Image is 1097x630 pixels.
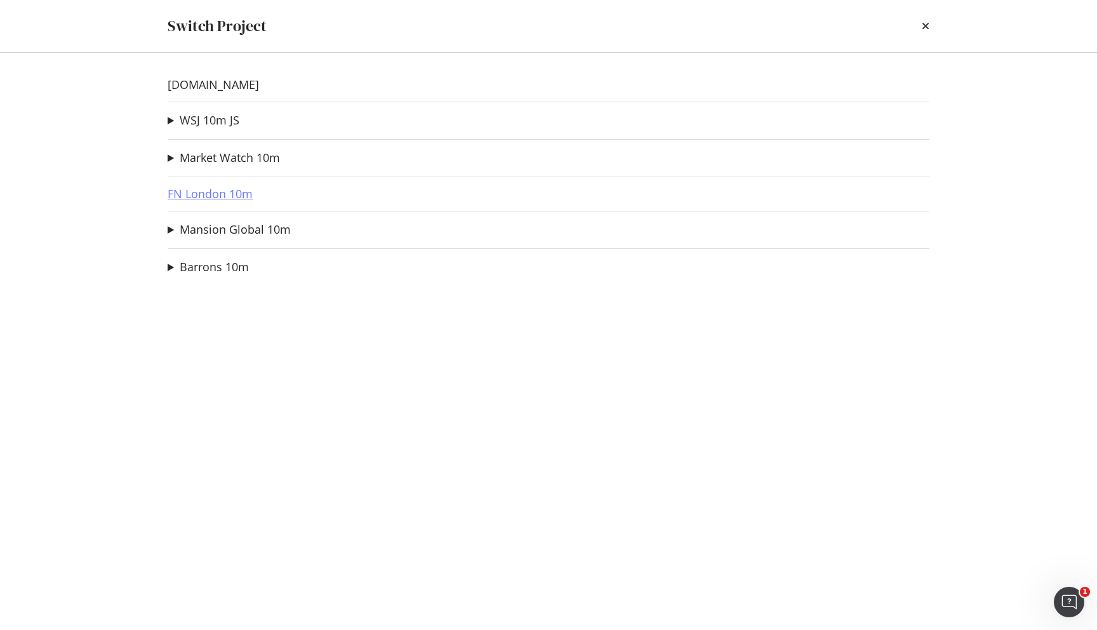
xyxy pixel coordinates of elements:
[168,15,267,37] div: Switch Project
[1054,587,1084,617] iframe: Intercom live chat
[922,15,929,37] div: times
[180,151,280,164] a: Market Watch 10m
[168,259,249,276] summary: Barrons 10m
[168,112,239,129] summary: WSJ 10m JS
[168,187,253,201] a: FN London 10m
[180,114,239,127] a: WSJ 10m JS
[180,223,291,236] a: Mansion Global 10m
[168,150,280,166] summary: Market Watch 10m
[180,260,249,274] a: Barrons 10m
[1080,587,1090,597] span: 1
[168,222,291,238] summary: Mansion Global 10m
[168,78,259,91] a: [DOMAIN_NAME]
